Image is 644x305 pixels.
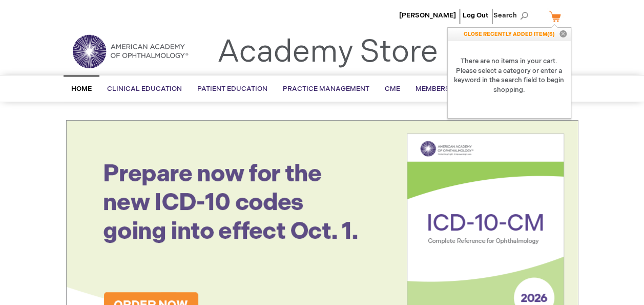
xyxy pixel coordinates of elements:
[385,85,400,93] span: CME
[283,85,369,93] span: Practice Management
[448,41,571,110] strong: There are no items in your cart. Please select a category or enter a keyword in the search field ...
[71,85,92,93] span: Home
[197,85,267,93] span: Patient Education
[463,11,488,20] a: Log Out
[493,5,532,26] span: Search
[399,11,456,20] a: [PERSON_NAME]
[448,28,571,41] p: CLOSE RECENTLY ADDED ITEM(S)
[416,85,462,93] span: Membership
[107,85,182,93] span: Clinical Education
[217,34,438,71] a: Academy Store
